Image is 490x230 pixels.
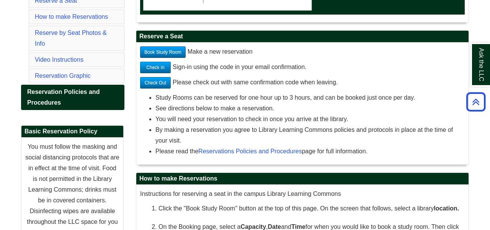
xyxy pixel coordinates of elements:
a: Back to Top [464,97,488,107]
a: Reserve by Seat Photos & Info [35,30,107,47]
li: Study Rooms can be reserved for one hour up to 3 hours, and can be booked just once per day. [155,92,465,103]
span: Reservation Policies and Procedures [27,89,100,106]
span: Click the "Book Study Room" button at the top of this page. On the screen that follows, select a ... [158,205,434,212]
h2: Reserve a Seat [136,31,469,43]
a: Reservation Policies and Procedures [21,85,124,110]
a: Reservation Graphic [35,72,91,79]
p: Make a new reservation [140,46,465,58]
p: Sign-in using the code in your email confirmation. [140,62,465,73]
a: Book Study Room [140,46,186,58]
span: Instructions for reserving a seat in the campus Library Learning Commons [140,191,341,197]
h2: Basic Reservation Policy [21,126,123,138]
p: Please check out with same confirmation code when leaving. [140,77,465,89]
strong: Capacity [240,223,266,230]
strong: Date [268,223,281,230]
span: location. [434,205,459,212]
a: Check Out [140,77,171,89]
li: Please read the page for full information. [155,146,465,157]
h2: How to make Reservations [136,173,469,185]
a: How to make Reservations [35,13,108,20]
a: Check In [140,62,171,73]
strong: Time [291,223,305,230]
a: Video Instructions [35,56,83,63]
li: You will need your reservation to check in once you arrive at the library. [155,114,465,125]
li: See directions below to make a reservation. [155,103,465,114]
li: By making a reservation you agree to Library Learning Commons policies and protocols in place at ... [155,125,465,146]
a: Reservations Policies and Procedures [198,148,302,154]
